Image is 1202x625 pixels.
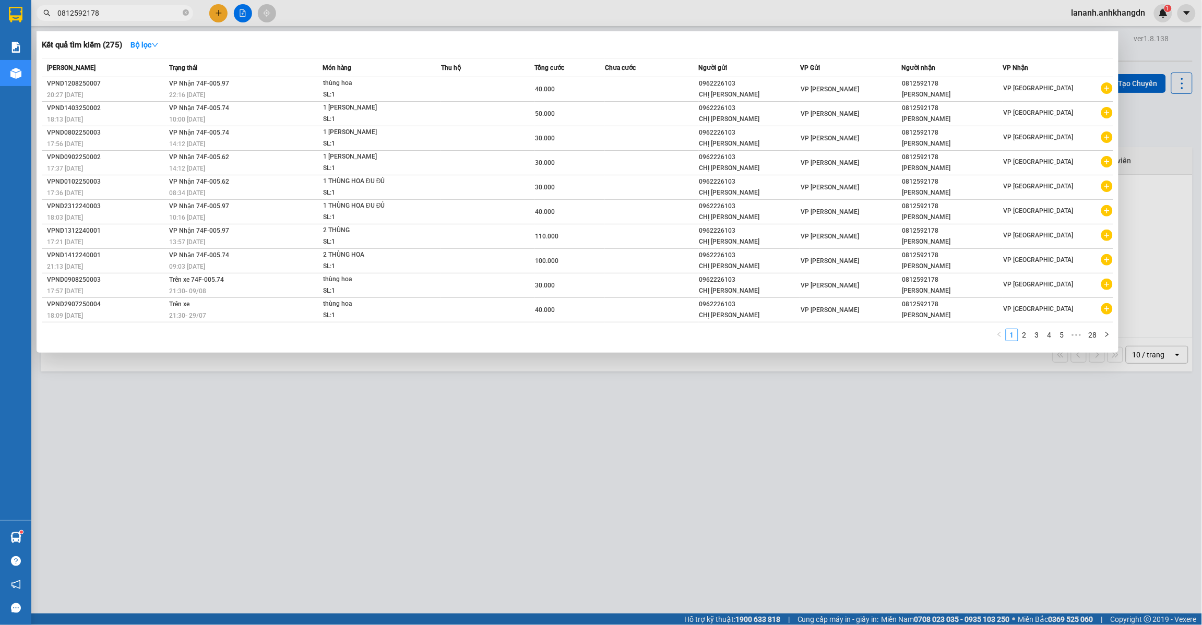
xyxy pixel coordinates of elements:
span: VP [GEOGRAPHIC_DATA] [1004,134,1074,141]
span: 40.000 [535,306,555,314]
div: [PERSON_NAME] [902,285,1002,296]
div: [PERSON_NAME] [902,138,1002,149]
div: [PERSON_NAME] [902,310,1002,321]
div: 0962226103 [699,152,800,163]
span: VP [PERSON_NAME] [801,110,859,117]
span: VP [PERSON_NAME] [801,208,859,215]
div: 0812592178 [902,274,1002,285]
div: [PERSON_NAME] [902,212,1002,223]
div: 0812592178 [902,225,1002,236]
img: logo-vxr [9,7,22,22]
span: Tổng cước [535,64,565,71]
span: plus-circle [1101,156,1113,167]
div: 0962226103 [699,103,800,114]
span: VP [GEOGRAPHIC_DATA] [1004,232,1074,239]
a: 5 [1056,329,1068,341]
span: 18:03 [DATE] [47,214,83,221]
div: 0812592178 [902,152,1002,163]
div: 0962226103 [699,127,800,138]
div: 0812592178 [902,250,1002,261]
li: 2 [1018,329,1031,341]
span: VP Nhận 74F-005.74 [169,104,229,112]
div: 0812592178 [902,176,1002,187]
span: Trên xe [169,301,189,308]
span: Trạng thái [169,64,197,71]
span: VP [GEOGRAPHIC_DATA] [1004,158,1074,165]
span: ••• [1068,329,1085,341]
span: VP Nhận 74F-005.62 [169,153,229,161]
a: 4 [1044,329,1055,341]
span: 20:27 [DATE] [47,91,83,99]
span: 30.000 [535,184,555,191]
span: 10:00 [DATE] [169,116,205,123]
li: Next Page [1101,329,1113,341]
button: Bộ lọcdown [122,37,167,53]
div: 0962226103 [699,78,800,89]
span: notification [11,580,21,590]
img: warehouse-icon [10,532,21,543]
span: plus-circle [1101,181,1113,192]
div: 1 THÙNG HOA ĐU ĐỦ [323,176,401,187]
div: VPND0908250003 [47,274,166,285]
div: CHỊ [PERSON_NAME] [699,212,800,223]
div: 0962226103 [699,299,800,310]
div: 1 [PERSON_NAME] [323,102,401,114]
span: 100.000 [535,257,559,265]
a: 28 [1086,329,1100,341]
span: VP Gửi [800,64,820,71]
span: [PERSON_NAME] [47,64,96,71]
div: VPND1403250002 [47,103,166,114]
div: CHỊ [PERSON_NAME] [699,285,800,296]
span: Thu hộ [441,64,461,71]
span: VP [PERSON_NAME] [801,282,859,289]
span: close-circle [183,8,189,18]
a: 1 [1006,329,1018,341]
span: 17:57 [DATE] [47,287,83,295]
img: warehouse-icon [10,68,21,79]
div: 1 THÙNG HOA ĐU ĐỦ [323,200,401,212]
div: CHỊ [PERSON_NAME] [699,261,800,272]
span: 40.000 [535,86,555,93]
div: CHỊ [PERSON_NAME] [699,236,800,247]
span: 17:36 [DATE] [47,189,83,197]
div: [PERSON_NAME] [902,114,1002,125]
span: close-circle [183,9,189,16]
span: VP [GEOGRAPHIC_DATA] [1004,207,1074,214]
div: 2 THÙNG HOA [323,249,401,261]
span: 21:13 [DATE] [47,263,83,270]
span: VP [GEOGRAPHIC_DATA] [1004,305,1074,312]
span: VP Nhận 74F-005.62 [169,178,229,185]
span: 17:37 [DATE] [47,165,83,172]
span: plus-circle [1101,131,1113,143]
span: 30.000 [535,135,555,142]
span: 110.000 [535,233,559,240]
div: 0962226103 [699,201,800,212]
span: 13:57 [DATE] [169,238,205,246]
div: [PERSON_NAME] [902,187,1002,198]
div: SL: 1 [323,138,401,150]
div: CHỊ [PERSON_NAME] [699,163,800,174]
span: Người gửi [699,64,728,71]
span: VP [PERSON_NAME] [801,257,859,265]
img: solution-icon [10,42,21,53]
div: thùng hoa [323,274,401,285]
sup: 1 [20,531,23,534]
input: Tìm tên, số ĐT hoặc mã đơn [57,7,181,19]
span: plus-circle [1101,254,1113,266]
div: CHỊ [PERSON_NAME] [699,138,800,149]
span: Món hàng [323,64,351,71]
div: SL: 1 [323,89,401,101]
li: 3 [1031,329,1043,341]
span: 14:12 [DATE] [169,140,205,148]
span: 18:09 [DATE] [47,312,83,319]
div: 0962226103 [699,250,800,261]
div: VPND0102250003 [47,176,166,187]
span: 14:12 [DATE] [169,165,205,172]
span: plus-circle [1101,279,1113,290]
span: 22:16 [DATE] [169,91,205,99]
span: VP Nhận [1003,64,1029,71]
span: 08:34 [DATE] [169,189,205,197]
div: thùng hoa [323,78,401,89]
strong: Bộ lọc [130,41,159,49]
